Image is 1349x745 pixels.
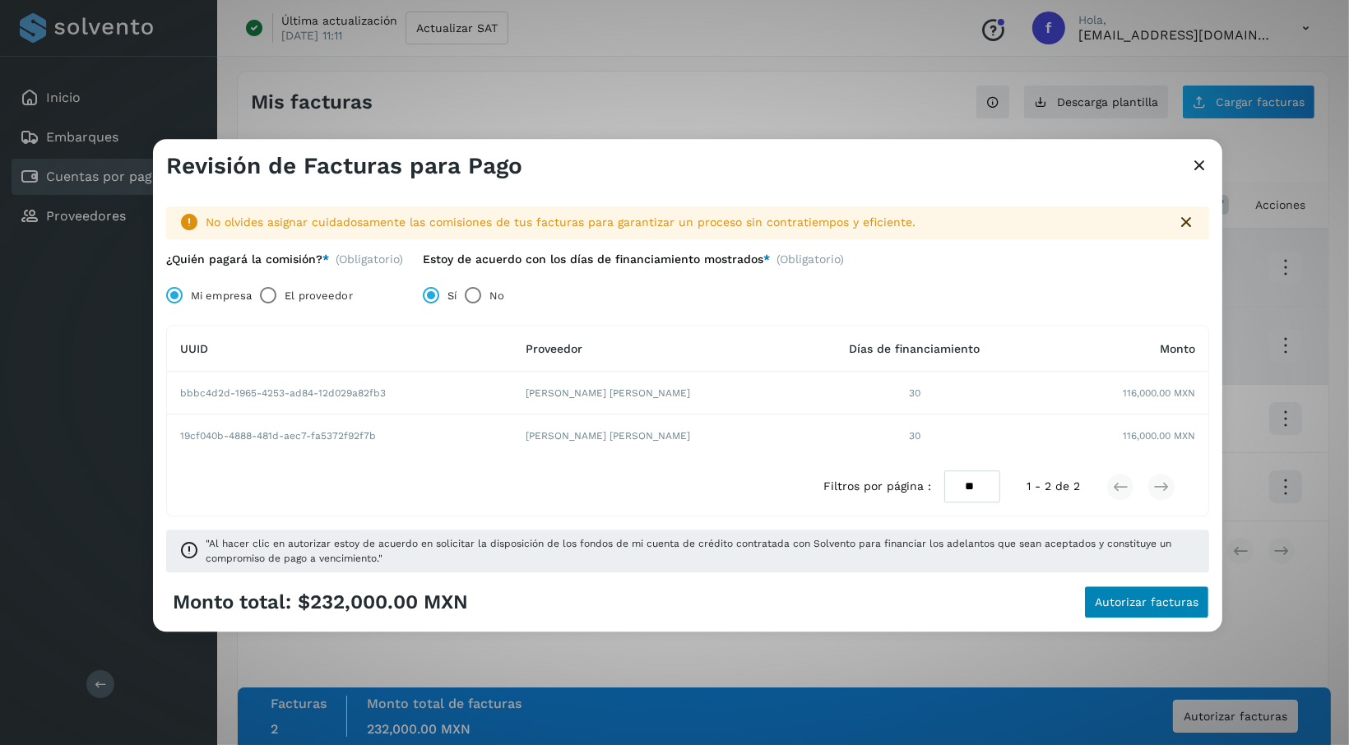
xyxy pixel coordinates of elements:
[167,372,513,415] td: bbbc4d2d-1965-4253-ad84-12d029a82fb3
[849,342,980,355] span: Días de financiamiento
[166,152,522,180] h3: Revisión de Facturas para Pago
[191,280,252,312] label: Mi empresa
[336,252,403,266] span: (Obligatorio)
[1084,586,1209,619] button: Autorizar facturas
[206,214,1163,231] div: No olvides asignar cuidadosamente las comisiones de tus facturas para garantizar un proceso sin c...
[1123,386,1195,400] span: 116,000.00 MXN
[167,415,513,458] td: 19cf040b-4888-481d-aec7-fa5372f92f7b
[823,479,931,496] span: Filtros por página :
[797,372,1031,415] td: 30
[447,280,457,312] label: Sí
[513,415,798,458] td: [PERSON_NAME] [PERSON_NAME]
[776,252,844,273] span: (Obligatorio)
[526,342,583,355] span: Proveedor
[489,280,504,312] label: No
[797,415,1031,458] td: 30
[173,590,291,614] span: Monto total:
[1123,429,1195,444] span: 116,000.00 MXN
[1027,479,1080,496] span: 1 - 2 de 2
[513,372,798,415] td: [PERSON_NAME] [PERSON_NAME]
[206,537,1196,567] span: "Al hacer clic en autorizar estoy de acuerdo en solicitar la disposición de los fondos de mi cuen...
[423,252,770,266] label: Estoy de acuerdo con los días de financiamiento mostrados
[285,280,352,312] label: El proveedor
[166,252,329,266] label: ¿Quién pagará la comisión?
[1160,342,1195,355] span: Monto
[1095,597,1198,608] span: Autorizar facturas
[298,590,468,614] span: $232,000.00 MXN
[180,342,208,355] span: UUID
